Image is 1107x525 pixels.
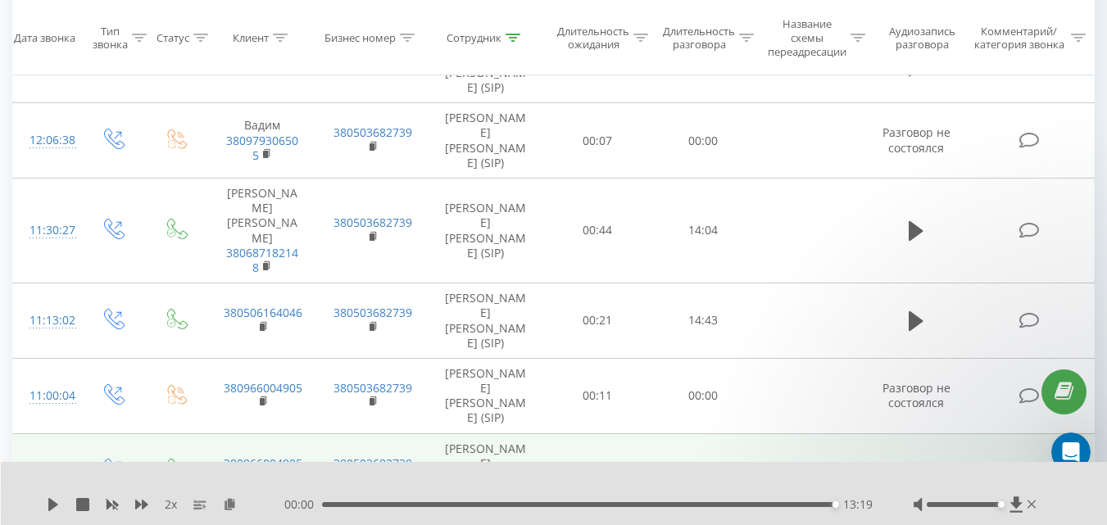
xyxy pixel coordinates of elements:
td: 00:44 [545,179,651,283]
a: 380687182148 [226,245,298,275]
td: 00:07 [545,103,651,179]
td: 14:43 [651,283,756,359]
a: 380506164046 [224,305,302,320]
div: Бизнес номер [324,31,396,45]
td: Вадим [207,103,317,179]
a: 380966004905 [224,380,302,396]
div: Статус [157,31,189,45]
div: Сотрудник [447,31,501,45]
a: 380979306505 [226,133,298,163]
iframe: Intercom live chat [1051,432,1091,472]
td: 00:10 [545,433,651,509]
div: Название схемы переадресации [768,17,846,59]
div: 11:13:02 [29,305,64,337]
a: 380503682739 [333,455,412,471]
span: Разговор не состоялся [882,380,950,410]
td: [PERSON_NAME] [PERSON_NAME] (SIP) [427,283,545,359]
div: Дата звонка [14,31,75,45]
div: 12:06:38 [29,124,64,156]
span: Разговор не состоялся [882,124,950,155]
td: 00:00 [651,103,756,179]
span: 00:00 [284,496,322,513]
td: [PERSON_NAME] [PERSON_NAME] (SIP) [427,433,545,509]
span: 13:19 [843,496,873,513]
td: 14:04 [651,179,756,283]
td: [PERSON_NAME] [PERSON_NAME] (SIP) [427,179,545,283]
a: 380503682739 [333,124,412,140]
td: 00:15 [651,433,756,509]
div: 11:00:04 [29,380,64,412]
div: Тип звонка [93,24,128,52]
td: 00:11 [545,358,651,433]
td: 00:21 [545,283,651,359]
div: 10:59:32 [29,455,64,487]
a: 380503682739 [333,380,412,396]
td: 00:00 [651,358,756,433]
a: 380503682739 [333,305,412,320]
td: [PERSON_NAME] [PERSON_NAME] (SIP) [427,103,545,179]
td: [PERSON_NAME] [PERSON_NAME] (SIP) [427,358,545,433]
td: [PERSON_NAME] [PERSON_NAME] [207,179,317,283]
div: Accessibility label [833,501,839,508]
a: 380503682739 [333,215,412,230]
div: Длительность разговора [663,24,735,52]
div: 11:30:27 [29,215,64,247]
div: Клиент [233,31,269,45]
div: Длительность ожидания [557,24,629,52]
span: 2 x [165,496,177,513]
a: 380966004905 [224,455,302,471]
div: Аудиозапись разговора [881,24,964,52]
div: Комментарий/категория звонка [971,24,1067,52]
div: Accessibility label [998,501,1005,508]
